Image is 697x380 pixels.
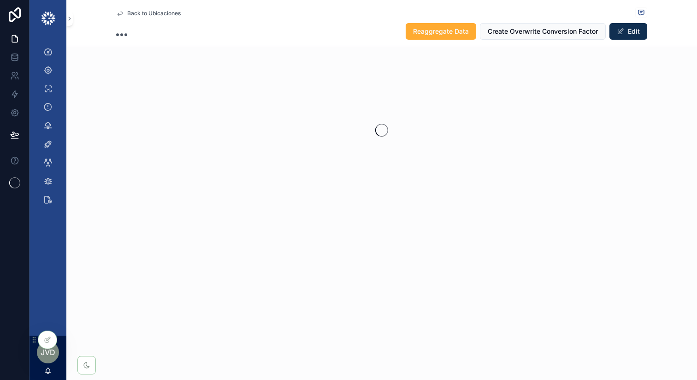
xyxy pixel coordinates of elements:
span: JVd [41,347,55,358]
button: Reaggregate Data [406,23,476,40]
span: Reaggregate Data [413,27,469,36]
span: Back to Ubicaciones [127,10,181,17]
span: Create Overwrite Conversion Factor [488,27,598,36]
a: Back to Ubicaciones [116,10,181,17]
img: App logo [41,11,56,26]
button: Edit [609,23,647,40]
div: scrollable content [30,37,66,220]
button: Create Overwrite Conversion Factor [480,23,606,40]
